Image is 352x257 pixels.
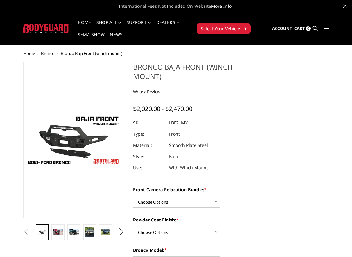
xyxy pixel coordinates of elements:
[169,140,208,151] dd: Smooth Plate Steel
[133,89,160,95] a: Write a Review
[22,227,31,237] button: Previous
[169,117,188,128] dd: LBF21MY
[110,32,123,45] a: News
[133,247,234,253] label: Bronco Model:
[96,20,122,32] a: shop all
[133,162,164,173] dt: Use:
[133,140,164,151] dt: Material:
[117,227,126,237] button: Next
[294,26,305,31] span: Cart
[61,51,122,56] span: Bronco Baja Front (winch mount)
[133,216,234,223] label: Powder Coat Finish:
[133,151,164,162] dt: Style:
[133,186,234,193] label: Front Camera Relocation Bundle:
[169,128,180,140] dd: Front
[133,104,192,113] span: $2,020.00 - $2,470.00
[78,20,91,32] a: Home
[272,20,292,37] a: Account
[133,128,164,140] dt: Type:
[169,162,208,173] dd: With Winch Mount
[306,26,311,31] span: 0
[23,62,125,218] a: Bodyguard Ford Bronco
[294,20,311,37] a: Cart 0
[127,20,151,32] a: Support
[23,51,35,56] a: Home
[85,227,94,236] img: Bronco Baja Front (winch mount)
[133,62,234,85] h1: Bronco Baja Front (winch mount)
[78,32,105,45] a: SEMA Show
[201,25,240,32] span: Select Your Vehicle
[41,51,55,56] a: Bronco
[133,117,164,128] dt: SKU:
[169,151,178,162] dd: Baja
[211,3,232,9] a: More Info
[101,229,110,235] img: Bronco Baja Front (winch mount)
[272,26,292,31] span: Account
[244,25,247,32] span: ▾
[53,229,62,235] img: Bronco Baja Front (winch mount)
[156,20,180,32] a: Dealers
[197,23,251,34] button: Select Your Vehicle
[69,229,78,235] img: Bronco Baja Front (winch mount)
[23,24,69,33] img: BODYGUARD BUMPERS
